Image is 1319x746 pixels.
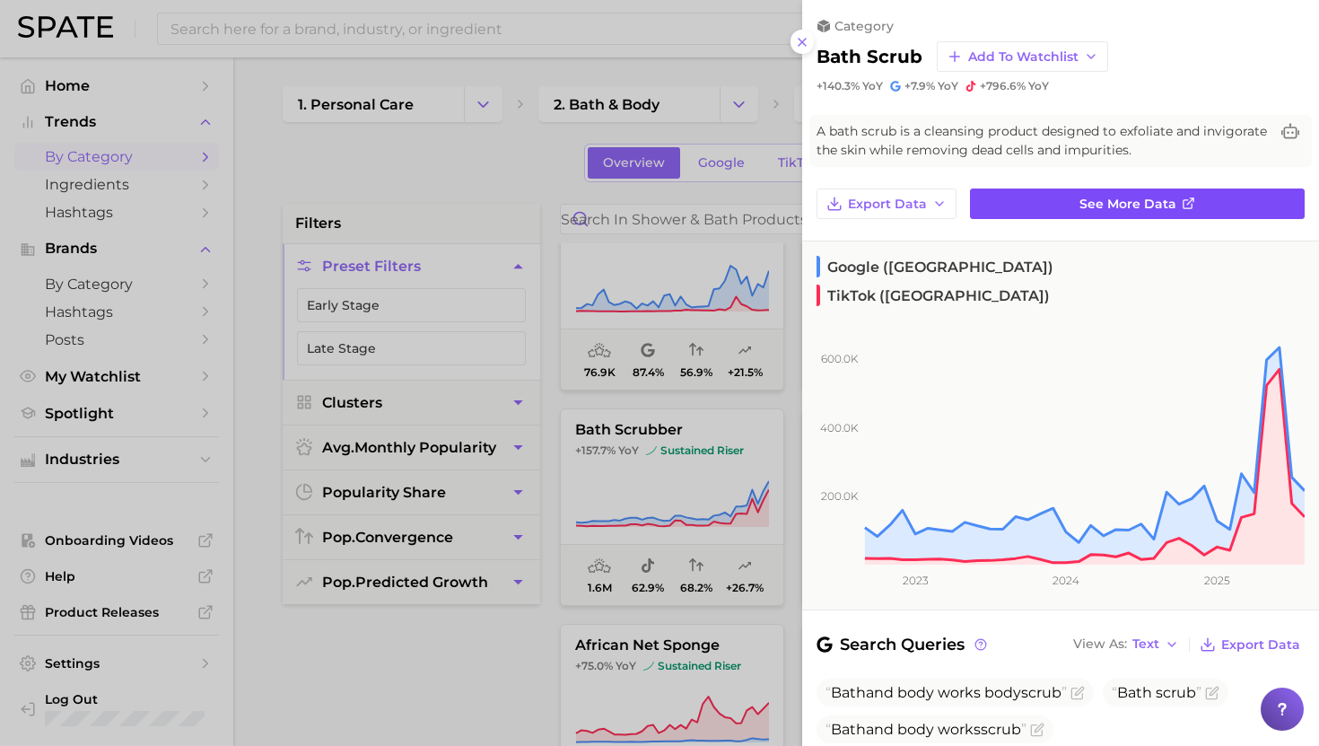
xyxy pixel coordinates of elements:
span: scrub [1156,684,1196,701]
button: Export Data [1195,632,1305,657]
span: View As [1073,639,1127,649]
tspan: 2024 [1053,574,1079,587]
span: YoY [1028,79,1049,93]
tspan: 2023 [903,574,929,587]
span: scrub [1021,684,1061,701]
span: See more data [1079,197,1176,212]
span: YoY [862,79,883,93]
span: and body works [825,721,1026,738]
span: category [834,18,894,34]
span: +796.6% [980,79,1026,92]
span: YoY [938,79,958,93]
span: +7.9% [904,79,935,92]
span: Export Data [848,197,927,212]
span: Text [1132,639,1159,649]
span: Bath [831,721,866,738]
tspan: 2025 [1204,574,1230,587]
button: Flag as miscategorized or irrelevant [1030,723,1044,737]
button: Add to Watchlist [937,41,1108,72]
span: Search Queries [817,632,990,657]
span: scrub [981,721,1021,738]
span: Google ([GEOGRAPHIC_DATA]) [817,256,1053,277]
span: TikTok ([GEOGRAPHIC_DATA]) [817,285,1050,306]
button: Flag as miscategorized or irrelevant [1070,686,1085,700]
span: and body works body [825,684,1067,701]
span: Bath [1117,684,1152,701]
span: Add to Watchlist [968,49,1079,65]
h2: bath scrub [817,46,922,67]
span: Export Data [1221,637,1300,653]
button: View AsText [1069,633,1184,656]
button: Flag as miscategorized or irrelevant [1205,686,1219,700]
span: +140.3% [817,79,860,92]
button: Export Data [817,189,956,219]
span: Bath [831,684,866,701]
a: See more data [970,189,1305,219]
span: A bath scrub is a cleansing product designed to exfoliate and invigorate the skin while removing ... [817,122,1269,160]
